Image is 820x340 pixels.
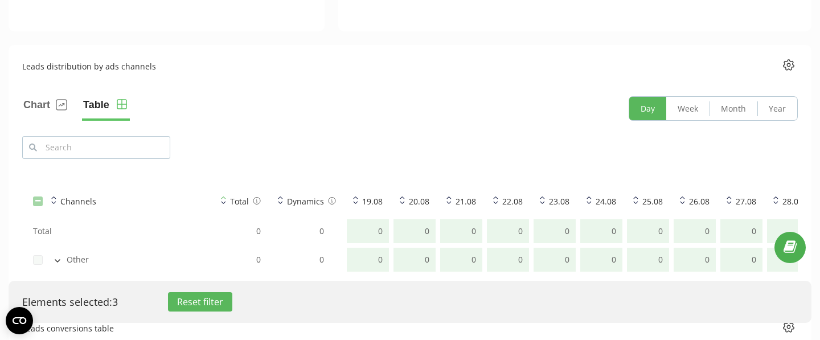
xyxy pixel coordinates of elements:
[446,195,476,207] div: 21.08
[168,292,232,312] button: Reset filter
[727,195,756,207] div: 27.08
[221,254,261,265] div: 0
[446,226,476,237] div: 0
[400,254,429,265] div: 0
[587,195,616,207] div: 24.08
[493,226,523,237] div: 0
[633,254,663,265] div: 0
[710,97,757,120] button: Month
[353,226,383,237] div: 0
[400,195,429,207] div: 20.08
[278,195,336,207] div: Dynamics
[773,254,803,265] div: 0
[22,322,114,334] div: Leads conversions table
[353,254,383,265] div: 0
[680,226,710,237] div: 0
[540,226,569,237] div: 0
[493,195,523,207] div: 22.08
[757,97,797,120] button: Year
[33,254,204,265] div: Other
[22,136,170,159] input: Search
[773,226,803,237] div: 0
[727,226,756,237] div: 0
[33,226,204,237] div: Total
[587,254,616,265] div: 0
[22,294,118,310] div: Elements selected : 3
[446,254,476,265] div: 0
[22,96,68,121] button: Chart
[221,226,261,237] div: 0
[680,195,710,207] div: 26.08
[221,195,261,207] div: Total
[629,97,666,120] button: Day
[319,226,324,237] span: 0
[773,195,803,207] div: 28.08
[319,254,324,265] span: 0
[6,307,33,334] button: Open CMP widget
[633,195,663,207] div: 25.08
[493,254,523,265] div: 0
[353,195,383,207] div: 19.08
[82,96,130,121] button: Table
[727,254,756,265] div: 0
[60,195,96,207] div: Channels
[666,97,710,120] button: Week
[22,60,156,72] div: Leads distribution by ads channels
[587,226,616,237] div: 0
[680,254,710,265] div: 0
[540,254,569,265] div: 0
[633,226,663,237] div: 0
[540,195,569,207] div: 23.08
[400,226,429,237] div: 0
